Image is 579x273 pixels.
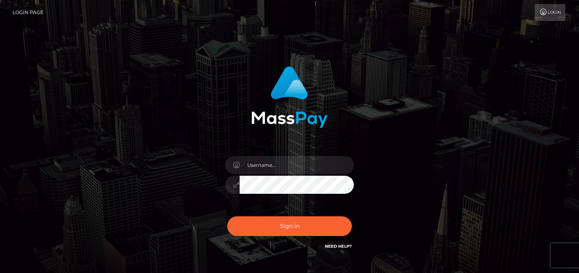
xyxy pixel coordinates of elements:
img: MassPay Login [251,66,328,128]
a: Login [535,4,565,21]
input: Username... [240,156,354,174]
a: Login Page [12,4,43,21]
button: Sign in [227,216,352,236]
a: Need Help? [325,244,352,249]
